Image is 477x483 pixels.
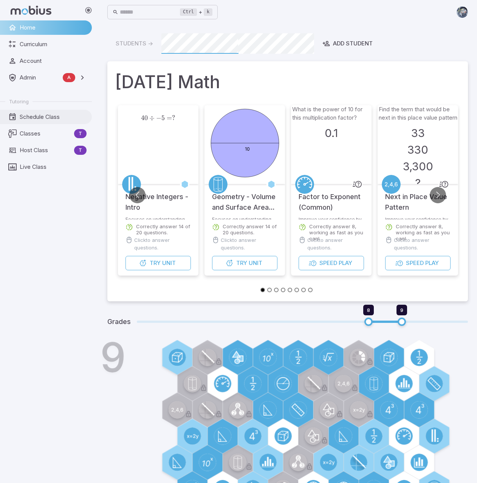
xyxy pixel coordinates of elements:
span: Schedule Class [20,113,87,121]
p: Focuses on understanding how to work calculating cylinder, sphere, cone, and pyramid volumes and ... [212,217,277,220]
p: Click to answer questions. [221,236,277,251]
span: T [74,130,87,137]
button: Go to slide 1 [260,288,265,292]
span: Play [339,259,352,267]
h3: ? [415,175,421,192]
span: 8 [367,307,370,313]
p: Correctly answer 8, working as fast as you can! [309,223,364,241]
span: ? [172,114,175,122]
a: Patterning [382,175,401,194]
h3: 0.1 [325,125,338,142]
kbd: k [204,8,212,16]
p: Click to answer questions. [394,236,451,251]
span: Host Class [20,146,71,154]
span: Account [20,57,87,65]
p: Click to answer questions. [134,236,191,251]
h5: Factor to Exponent (Common) [299,184,364,213]
button: Go to slide 8 [308,288,313,292]
span: Admin [20,73,60,82]
span: Curriculum [20,40,87,48]
a: Speed/Distance/Time [295,175,314,194]
button: Go to slide 4 [281,288,285,292]
button: TryUnit [212,256,277,270]
span: ÷ [149,114,155,122]
span: A [63,74,75,81]
h5: Geometry - Volume and Surface Area of Complex 3D Shapes - Intro [212,184,277,213]
button: Go to slide 3 [274,288,279,292]
a: Numbers [122,175,141,194]
h3: 330 [407,142,428,158]
span: Unit [162,259,176,267]
span: = [167,114,172,122]
span: 5 [161,114,165,122]
h3: 33 [411,125,425,142]
p: What is the power of 10 for this multiplication factor? [292,105,371,122]
span: Try [150,259,161,267]
span: Speed [406,259,424,267]
span: 40 [141,114,148,122]
span: Classes [20,129,71,138]
button: Go to slide 6 [294,288,299,292]
kbd: Ctrl [180,8,197,16]
button: Go to slide 2 [267,288,272,292]
span: Live Class [20,163,87,171]
a: Geometry 3D [209,175,228,194]
button: SpeedPlay [385,256,451,270]
span: 9 [400,307,403,313]
h5: Next in Place Value Pattern [385,184,451,213]
p: Improve your confidence by testing your speed on simpler questions. [385,217,451,220]
div: Add Student [322,39,373,48]
button: Go to previous slide [129,187,146,203]
h1: [DATE] Math [115,69,460,95]
button: SpeedPlay [299,256,364,270]
span: T [74,146,87,154]
text: 10 [245,146,250,152]
img: andrew.jpg [457,6,468,18]
h3: 3,300 [403,158,433,175]
button: Go to slide 7 [301,288,306,292]
button: Go to next slide [430,187,446,203]
p: Correctly answer 8, working as fast as you can! [396,223,451,241]
span: − [156,114,161,122]
span: Try [236,259,247,267]
p: Correctly answer 14 of 20 questions. [223,223,277,235]
p: Correctly answer 14 of 20 questions. [136,223,191,235]
span: Tutoring [9,98,29,105]
h1: 9 [100,337,126,378]
p: Find the term that would be next in this place value pattern [379,105,457,122]
span: Unit [249,259,262,267]
div: + [180,8,212,17]
span: Speed [319,259,337,267]
span: Home [20,23,87,32]
button: Go to slide 5 [288,288,292,292]
h5: Grades [107,316,131,327]
p: Click to answer questions. [307,236,364,251]
p: Focuses on understanding how to work with negative integers. [125,217,191,220]
h5: Negative Integers - Intro [125,184,191,213]
p: Improve your confidence by testing your speed on simpler questions. [299,217,364,220]
span: Play [425,259,439,267]
button: TryUnit [125,256,191,270]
